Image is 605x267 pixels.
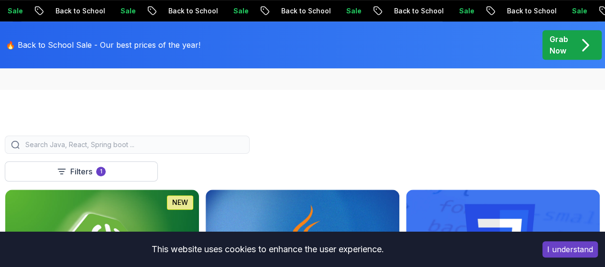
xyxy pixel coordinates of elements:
[6,39,200,51] p: 🔥 Back to School Sale - Our best prices of the year!
[225,6,256,16] p: Sale
[338,6,369,16] p: Sale
[499,6,564,16] p: Back to School
[451,6,482,16] p: Sale
[7,239,528,260] div: This website uses cookies to enhance the user experience.
[542,241,598,257] button: Accept cookies
[5,161,158,182] button: Filters1
[70,166,92,177] p: Filters
[273,6,338,16] p: Back to School
[23,140,243,150] input: Search Java, React, Spring boot ...
[112,6,143,16] p: Sale
[100,168,102,175] p: 1
[386,6,451,16] p: Back to School
[47,6,112,16] p: Back to School
[550,33,568,56] p: Grab Now
[172,198,188,207] p: NEW
[160,6,225,16] p: Back to School
[564,6,594,16] p: Sale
